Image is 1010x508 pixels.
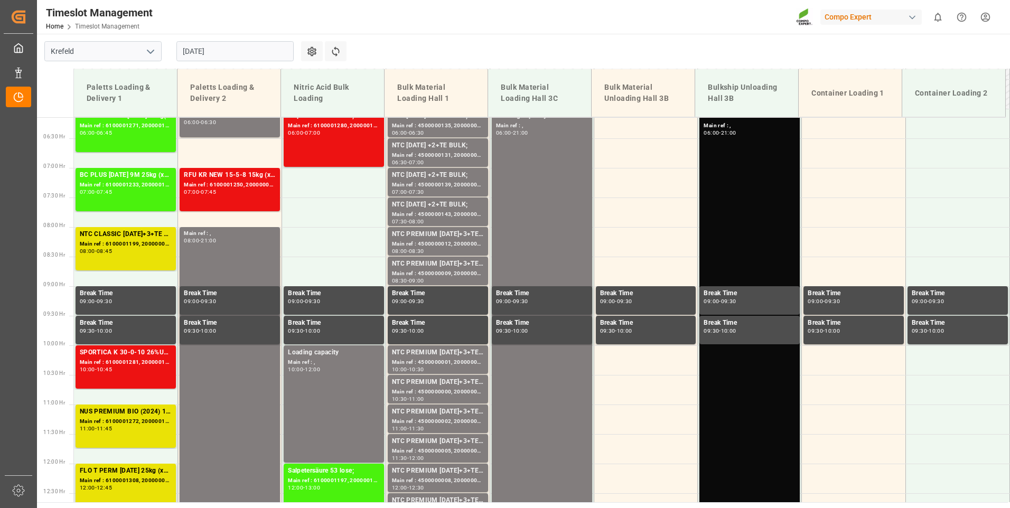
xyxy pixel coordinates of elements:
div: - [199,238,201,243]
div: - [95,485,97,490]
div: - [719,130,721,135]
div: Main ref : 6100001199, 2000000929; [80,240,172,249]
div: 06:00 [80,130,95,135]
div: - [199,190,201,194]
div: NUS PREMIUM BIO (2024) 10L(x60) PL,FR*PD;EST TE-MAX BS 11-48 300kg (x2) BB;BFL P-MAX SL 20L (X48)... [80,407,172,417]
div: Container Loading 2 [911,83,997,103]
div: 10:30 [409,367,424,372]
button: Compo Expert [820,7,926,27]
div: NTC [DATE] +2+TE BULK; [392,170,484,181]
div: Main ref : 4500000131, 2000000058; [392,151,484,160]
div: 06:00 [392,130,407,135]
div: 09:30 [704,328,719,333]
div: Paletts Loading & Delivery 1 [82,78,169,108]
div: 09:00 [912,299,927,304]
div: - [95,328,97,333]
span: 12:30 Hr [43,488,65,494]
div: - [615,328,616,333]
span: 10:30 Hr [43,370,65,376]
div: 10:00 [392,367,407,372]
div: 06:00 [288,130,303,135]
div: 06:45 [97,130,112,135]
div: Main ref : , [288,358,380,367]
div: - [407,249,409,253]
div: 07:45 [97,190,112,194]
div: Main ref : , [184,229,276,238]
div: - [95,299,97,304]
div: - [823,328,825,333]
div: - [407,367,409,372]
div: 10:30 [392,397,407,401]
div: NTC PREMIUM [DATE]+3+TE BULK; [392,229,484,240]
div: Main ref : 6100001308, 2000000916; [80,476,172,485]
div: - [303,299,305,304]
div: 11:00 [392,426,407,431]
a: Home [46,23,63,30]
div: 06:30 [201,120,216,125]
div: Main ref : 6100001271, 2000001091; [80,121,172,130]
div: 10:45 [97,367,112,372]
div: Main ref : 4500000135, 2000000058; [392,121,484,130]
div: - [407,456,409,460]
div: Bulk Material Loading Hall 1 [393,78,479,108]
div: Main ref : 6100001281, 2000001115; [80,358,172,367]
div: Break Time [912,318,1004,328]
div: FLO T PERM [DATE] 25kg (x40) INT; [80,466,172,476]
div: NTC PREMIUM [DATE]+3+TE BULK; [392,259,484,269]
div: 08:00 [184,238,199,243]
div: Main ref : 4500000002, 2000000014; [392,417,484,426]
div: 08:00 [80,249,95,253]
div: NTC [DATE] +2+TE BULK; [392,140,484,151]
div: 09:00 [808,299,823,304]
div: 11:00 [80,426,95,431]
div: Bulk Material Unloading Hall 3B [600,78,686,108]
input: DD.MM.YYYY [176,41,294,61]
div: - [511,299,513,304]
div: 06:00 [184,120,199,125]
div: Paletts Loading & Delivery 2 [186,78,272,108]
div: 09:30 [184,328,199,333]
div: 07:00 [305,130,320,135]
div: 09:30 [80,328,95,333]
div: 09:00 [80,299,95,304]
div: - [407,130,409,135]
div: Main ref : 4500000008, 2000000014; [392,476,484,485]
div: 07:00 [184,190,199,194]
div: Break Time [808,318,900,328]
span: 08:00 Hr [43,222,65,228]
div: 09:30 [305,299,320,304]
span: 09:00 Hr [43,281,65,287]
div: Break Time [496,318,588,328]
span: 10:00 Hr [43,341,65,346]
div: Main ref : 4500000009, 2000000014; [392,269,484,278]
div: Bulk Material Loading Hall 3C [497,78,583,108]
div: 08:30 [409,249,424,253]
div: 10:00 [409,328,424,333]
div: 09:00 [392,299,407,304]
div: - [199,120,201,125]
div: Break Time [288,288,380,299]
button: show 0 new notifications [926,5,950,29]
div: 09:30 [929,299,944,304]
div: Main ref : 4500000005, 2000000014; [392,447,484,456]
div: 21:00 [201,238,216,243]
div: Main ref : 6100001280, 2000001119; [288,121,380,130]
div: NTC PREMIUM [DATE]+3+TE BULK; [392,407,484,417]
div: - [615,299,616,304]
div: - [303,130,305,135]
div: - [303,328,305,333]
div: 09:30 [912,328,927,333]
div: NTC PREMIUM [DATE]+3+TE BULK; [392,377,484,388]
div: NTC PREMIUM [DATE]+3+TE BULK; [392,347,484,358]
div: Break Time [288,318,380,328]
div: 10:00 [288,367,303,372]
div: NTC PREMIUM [DATE]+3+TE BULK; [392,495,484,506]
div: - [199,328,201,333]
div: 09:30 [513,299,528,304]
div: 08:45 [97,249,112,253]
div: - [199,299,201,304]
span: 08:30 Hr [43,252,65,258]
div: Break Time [392,318,484,328]
span: 07:00 Hr [43,163,65,169]
div: 10:00 [305,328,320,333]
